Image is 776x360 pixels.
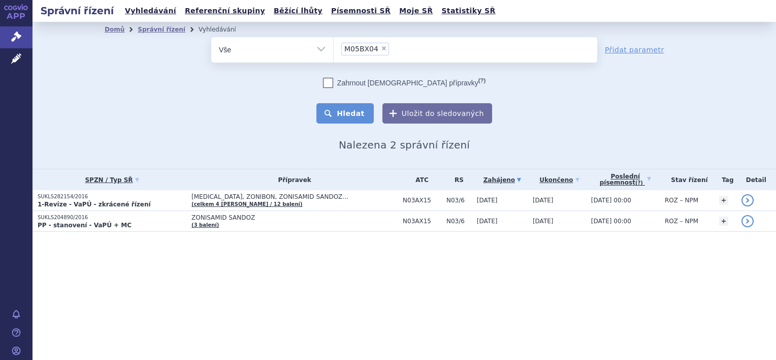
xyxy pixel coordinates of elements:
[446,197,472,204] span: N03/6
[665,197,698,204] span: ROZ – NPM
[38,222,132,229] strong: PP - stanovení - VaPÚ + MC
[446,218,472,225] span: N03/6
[736,169,776,190] th: Detail
[635,180,643,186] abbr: (?)
[591,218,631,225] span: [DATE] 00:00
[398,169,441,190] th: ATC
[438,4,498,18] a: Statistiky SŘ
[186,169,398,190] th: Přípravek
[38,201,151,208] strong: 1-Revize - VaPÚ - zkrácené řízení
[339,139,470,151] span: Nalezena 2 správní řízení
[403,197,441,204] span: N03AX15
[714,169,736,190] th: Tag
[122,4,179,18] a: Vyhledávání
[38,193,186,200] p: SUKLS282154/2016
[719,196,728,205] a: +
[591,197,631,204] span: [DATE] 00:00
[381,45,387,51] span: ×
[33,4,122,18] h2: Správní řízení
[533,218,554,225] span: [DATE]
[191,222,219,228] a: (3 balení)
[741,215,754,227] a: detail
[477,173,528,187] a: Zahájeno
[719,217,728,226] a: +
[665,218,698,225] span: ROZ – NPM
[328,4,394,18] a: Písemnosti SŘ
[38,214,186,221] p: SUKLS204890/2016
[344,45,378,52] span: M05BX04
[396,4,436,18] a: Moje SŘ
[477,197,498,204] span: [DATE]
[138,26,185,33] a: Správní řízení
[316,103,374,124] button: Hledat
[105,26,124,33] a: Domů
[660,169,714,190] th: Stav řízení
[38,173,186,187] a: SPZN / Typ SŘ
[477,218,498,225] span: [DATE]
[182,4,268,18] a: Referenční skupiny
[191,214,398,221] span: ZONISAMID SANDOZ
[403,218,441,225] span: N03AX15
[741,194,754,206] a: detail
[533,173,586,187] a: Ukončeno
[591,169,660,190] a: Poslednípísemnost(?)
[392,42,398,55] input: M05BX04
[191,201,302,207] a: (celkem 4 [PERSON_NAME] / 12 balení)
[533,197,554,204] span: [DATE]
[441,169,472,190] th: RS
[191,193,398,200] span: [MEDICAL_DATA], ZONIBON, ZONISAMID SANDOZ…
[199,22,249,37] li: Vyhledávání
[271,4,326,18] a: Běžící lhůty
[605,45,664,55] a: Přidat parametr
[382,103,492,124] button: Uložit do sledovaných
[323,78,486,88] label: Zahrnout [DEMOGRAPHIC_DATA] přípravky
[478,77,486,84] abbr: (?)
